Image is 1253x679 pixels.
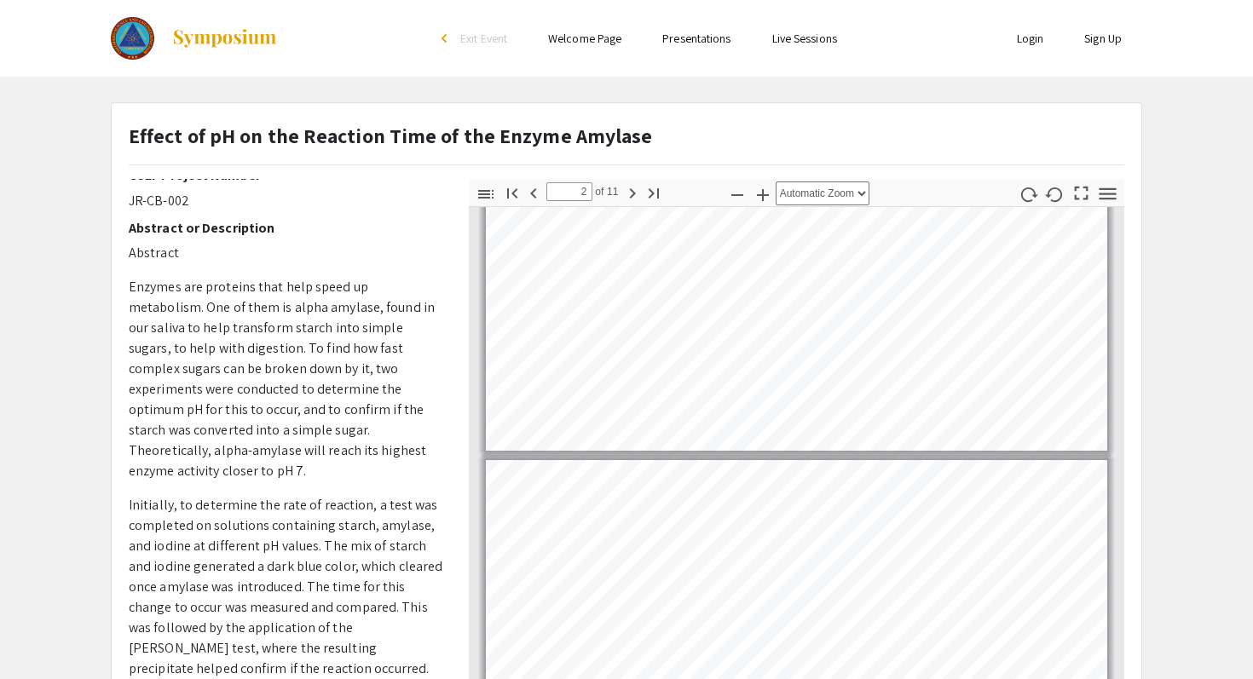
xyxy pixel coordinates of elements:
p: JR-CB-002 [129,191,443,211]
button: Switch to Presentation Mode [1067,179,1096,204]
strong: Effect of pH on the Reaction Time of the Enzyme Amylase [129,122,653,149]
div: Page 1 [478,94,1115,458]
button: Rotate Counterclockwise [1041,181,1070,206]
img: The Colorado Science & Engineering Fair [111,17,154,60]
button: Zoom Out [723,181,752,206]
button: Tools [1094,181,1123,206]
span: of 11 [592,182,619,201]
p: Initially, to determine the rate of reaction, a test was completed on solutions containing starch... [129,495,443,679]
button: Zoom In [748,181,777,206]
a: The Colorado Science & Engineering Fair [111,17,278,60]
a: Live Sessions [772,31,837,46]
button: Toggle Sidebar [471,181,500,206]
button: Previous Page [519,180,548,204]
h2: Abstract or Description [129,220,443,236]
input: Page [546,182,592,201]
a: Sign Up [1084,31,1122,46]
a: Login [1017,31,1044,46]
p: Enzymes are proteins that help speed up metabolism. One of them is alpha amylase, found in our sa... [129,277,443,481]
h2: CSEF Project Number [129,167,443,183]
button: Next Page [618,180,647,204]
iframe: Chat [13,602,72,666]
p: Abstract [129,243,443,263]
select: Zoom [776,181,869,205]
img: Symposium by ForagerOne [171,28,278,49]
a: Presentations [662,31,730,46]
div: arrow_back_ios [442,33,452,43]
button: Go to Last Page [639,180,668,204]
a: Welcome Page [548,31,621,46]
span: Exit Event [460,31,507,46]
button: Rotate Clockwise [1014,181,1043,206]
button: Go to First Page [498,180,527,204]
